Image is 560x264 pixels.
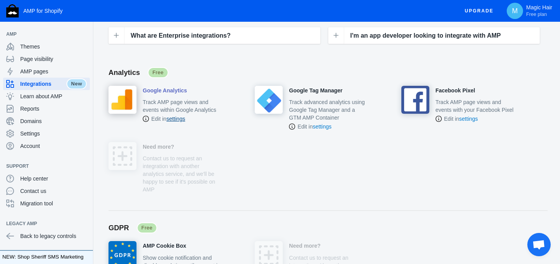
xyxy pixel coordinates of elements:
a: Back to legacy controls [3,230,90,242]
span: Domains [20,117,87,125]
span: Page visibility [20,55,87,63]
a: settings [459,116,478,122]
span: Free plan [526,11,547,17]
a: Settings [3,127,90,140]
h4: AMP Cookie Box [143,243,186,250]
span: Edit in [151,115,185,123]
span: Free [137,222,157,233]
span: New [66,78,87,89]
a: IntegrationsNew [3,78,90,90]
span: AMP for Shopify [23,8,63,14]
span: Settings [20,130,87,137]
img: facebook-pixel_200x200.png [401,86,429,114]
span: Upgrade [465,4,493,18]
h4: Need more? [289,243,320,250]
span: Reports [20,105,87,113]
span: Edit in [297,123,331,130]
a: Google Analytics [143,86,187,94]
p: Track AMP page views and events within Google Analytics [143,98,221,114]
button: Upgrade [458,4,500,18]
h4: Google Analytics [143,87,187,94]
h4: Facebook Pixel [436,87,475,94]
img: google-tag-manager_150x150.png [255,86,283,114]
p: Track advanced analytics using Google Tag Manager and a GTM AMP Container [289,98,367,122]
span: AMP [6,30,79,38]
h4: Google Tag Manager [289,87,342,94]
button: Add a sales channel [79,165,91,168]
p: Contact us to request an integration with another analytics service, and we'll be happy to see if... [143,155,221,193]
a: Migration tool [3,197,90,210]
span: M [511,7,519,15]
span: Analytics [108,69,140,76]
span: Back to legacy controls [20,232,87,240]
p: Magic Hair [526,4,552,17]
span: Contact us [20,187,87,195]
button: Add a sales channel [79,33,91,36]
a: Account [3,140,90,152]
span: Learn about AMP [20,92,87,100]
h4: Need more? [143,144,174,151]
span: Integrations [20,80,66,88]
span: GDPR [108,224,129,232]
a: Page visibility [3,53,90,65]
span: AMP pages [20,68,87,75]
a: AMP pages [3,65,90,78]
a: Domains [3,115,90,127]
img: Shop Sheriff Logo [6,4,19,17]
span: Free [148,67,168,78]
a: Learn about AMP [3,90,90,102]
a: Reports [3,102,90,115]
span: Migration tool [20,200,87,207]
span: What are Enterprise integrations? [131,31,231,41]
span: Edit in [444,115,478,123]
img: google-analytics_200x200.png [108,86,136,114]
button: Add a sales channel [79,222,91,225]
a: Contact us [3,185,90,197]
span: Support [6,162,79,170]
a: Themes [3,40,90,53]
span: Themes [20,43,87,50]
div: Chat abierto [527,233,551,256]
a: settings [166,116,185,122]
p: Track AMP page views and events with your Facebook Pixel [436,98,514,114]
a: Google Tag Manager [289,86,342,94]
span: Legacy AMP [6,220,79,228]
span: I'm an app developer looking to integrate with AMP [350,31,501,41]
a: settings [313,123,331,130]
a: Facebook Pixel [436,86,475,94]
span: Help center [20,175,87,182]
span: Account [20,142,87,150]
